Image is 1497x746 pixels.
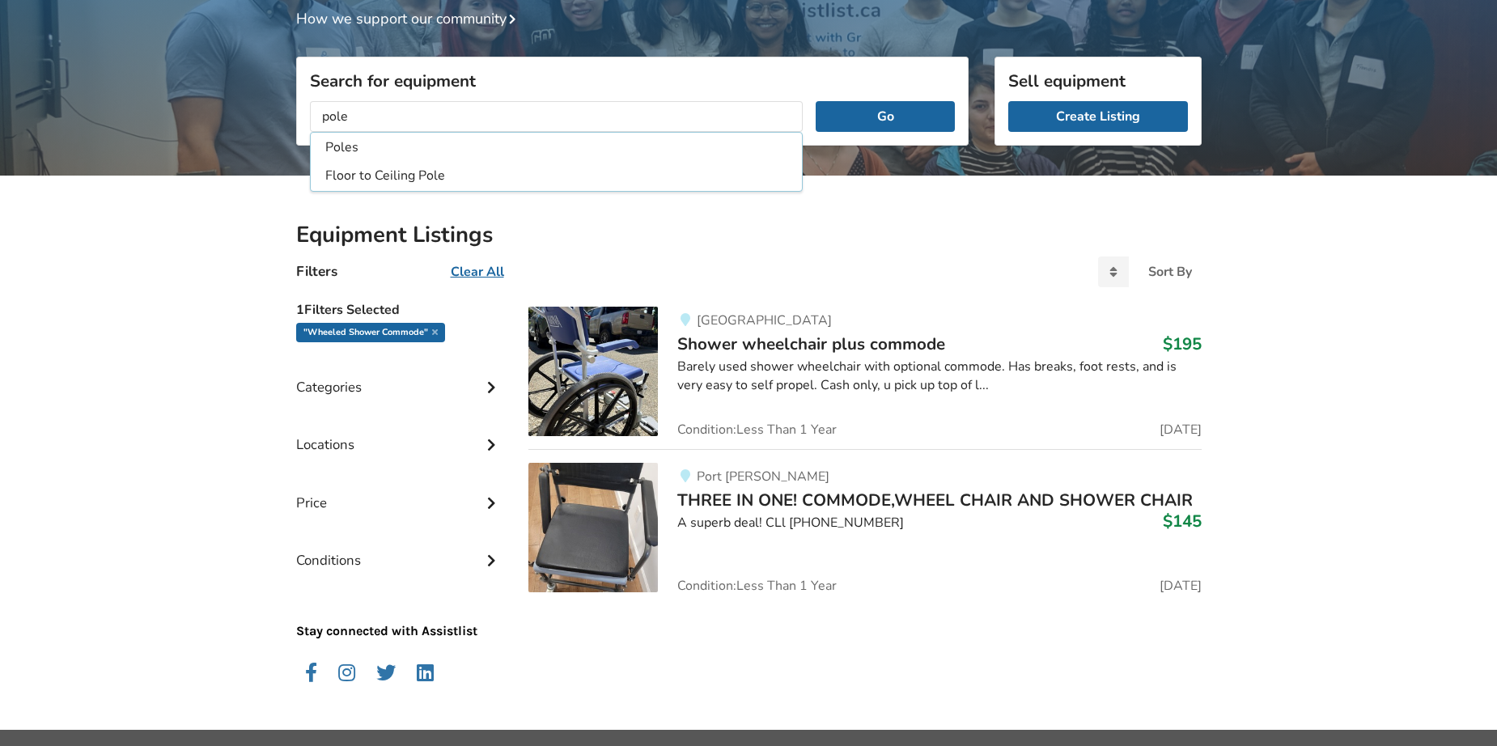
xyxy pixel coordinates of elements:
[314,163,799,189] li: Floor to Ceiling Pole
[296,519,503,577] div: Conditions
[296,577,503,641] p: Stay connected with Assistlist
[310,70,955,91] h3: Search for equipment
[310,101,804,132] input: I am looking for...
[1148,265,1192,278] div: Sort By
[296,346,503,404] div: Categories
[296,294,503,323] h5: 1 Filters Selected
[1163,333,1202,354] h3: $195
[528,307,658,436] img: bathroom safety-shower wheelchair plus commode
[816,101,954,132] button: Go
[296,262,337,281] h4: Filters
[677,489,1193,511] span: THREE IN ONE! COMMODE,WHEEL CHAIR AND SHOWER CHAIR
[528,307,1201,449] a: bathroom safety-shower wheelchair plus commode[GEOGRAPHIC_DATA]Shower wheelchair plus commode$195...
[1160,423,1202,436] span: [DATE]
[1163,511,1202,532] h3: $145
[1160,579,1202,592] span: [DATE]
[528,463,658,592] img: bathroom safety-three in one! commode,wheel chair and shower chair
[296,221,1202,249] h2: Equipment Listings
[697,312,832,329] span: [GEOGRAPHIC_DATA]
[296,323,445,342] div: "wheeled shower commode"
[1008,70,1188,91] h3: Sell equipment
[677,579,837,592] span: Condition: Less Than 1 Year
[677,358,1201,395] div: Barely used shower wheelchair with optional commode. Has breaks, foot rests, and is very easy to ...
[677,333,945,355] span: Shower wheelchair plus commode
[677,514,1201,532] div: A superb deal! CLl [PHONE_NUMBER]
[1008,101,1188,132] a: Create Listing
[528,449,1201,592] a: bathroom safety-three in one! commode,wheel chair and shower chairPort [PERSON_NAME]THREE IN ONE!...
[296,9,523,28] a: How we support our community
[296,462,503,519] div: Price
[697,468,829,485] span: Port [PERSON_NAME]
[451,263,504,281] u: Clear All
[314,134,799,161] li: Poles
[296,404,503,461] div: Locations
[677,423,837,436] span: Condition: Less Than 1 Year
